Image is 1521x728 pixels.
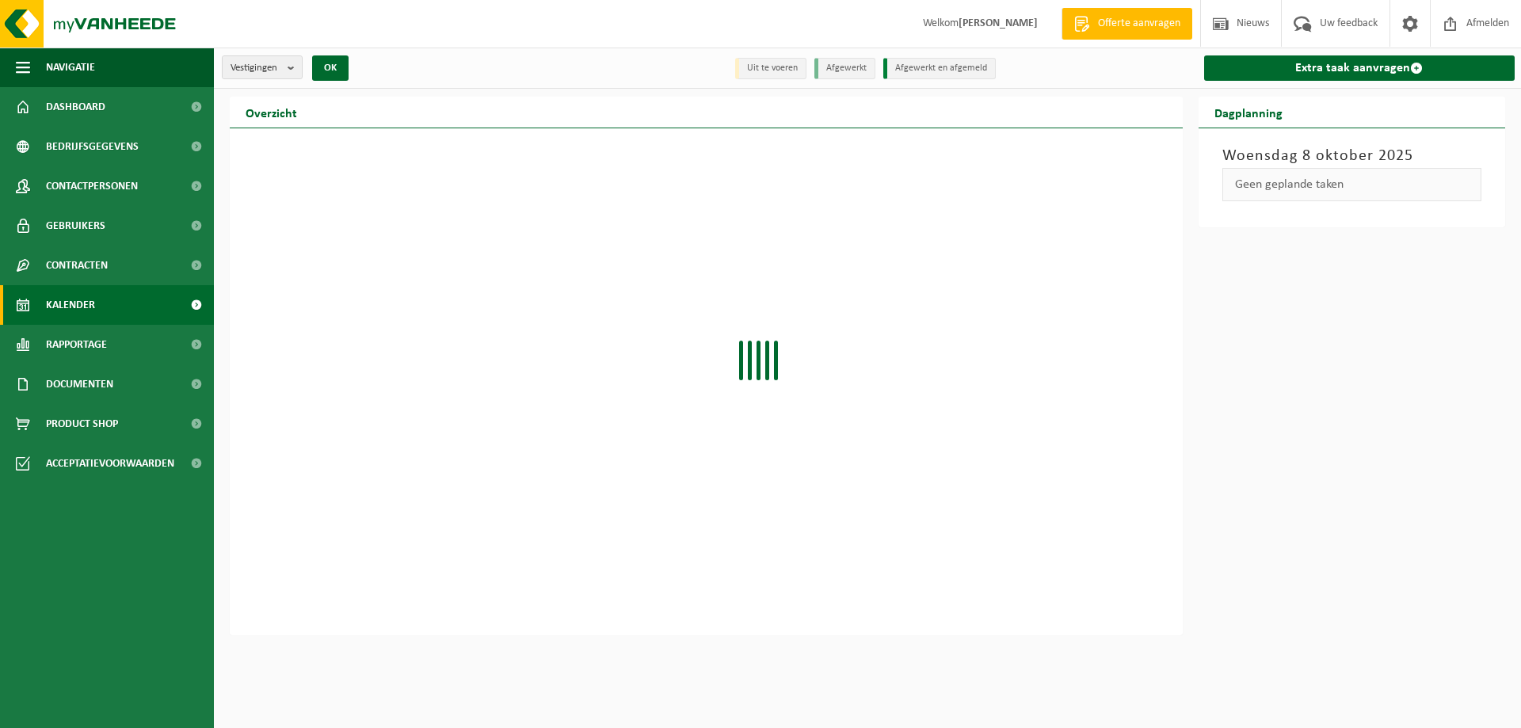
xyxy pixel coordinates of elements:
a: Extra taak aanvragen [1204,55,1515,81]
li: Afgewerkt en afgemeld [883,58,996,79]
a: Offerte aanvragen [1062,8,1192,40]
span: Acceptatievoorwaarden [46,444,174,483]
span: Dashboard [46,87,105,127]
button: Vestigingen [222,55,303,79]
h3: Woensdag 8 oktober 2025 [1222,144,1482,168]
span: Bedrijfsgegevens [46,127,139,166]
span: Gebruikers [46,206,105,246]
li: Uit te voeren [735,58,806,79]
button: OK [312,55,349,81]
span: Offerte aanvragen [1094,16,1184,32]
span: Vestigingen [231,56,281,80]
span: Documenten [46,364,113,404]
span: Product Shop [46,404,118,444]
h2: Dagplanning [1199,97,1298,128]
span: Kalender [46,285,95,325]
div: Geen geplande taken [1222,168,1482,201]
strong: [PERSON_NAME] [959,17,1038,29]
li: Afgewerkt [814,58,875,79]
span: Rapportage [46,325,107,364]
span: Navigatie [46,48,95,87]
h2: Overzicht [230,97,313,128]
span: Contracten [46,246,108,285]
span: Contactpersonen [46,166,138,206]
